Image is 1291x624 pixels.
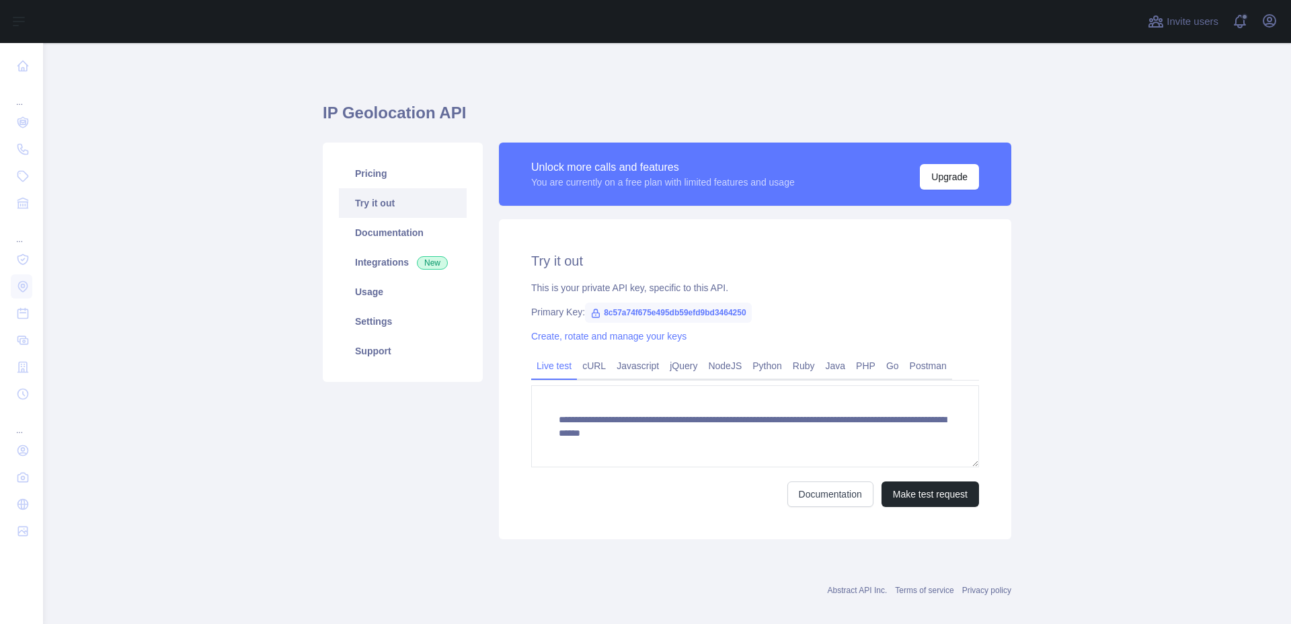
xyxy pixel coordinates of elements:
[962,586,1011,595] a: Privacy policy
[339,247,467,277] a: Integrations New
[920,164,979,190] button: Upgrade
[531,175,795,189] div: You are currently on a free plan with limited features and usage
[881,355,904,377] a: Go
[339,277,467,307] a: Usage
[585,303,752,323] span: 8c57a74f675e495db59efd9bd3464250
[882,481,979,507] button: Make test request
[531,251,979,270] h2: Try it out
[851,355,881,377] a: PHP
[1145,11,1221,32] button: Invite users
[664,355,703,377] a: jQuery
[531,281,979,295] div: This is your private API key, specific to this API.
[339,188,467,218] a: Try it out
[339,336,467,366] a: Support
[11,409,32,436] div: ...
[747,355,787,377] a: Python
[417,256,448,270] span: New
[339,218,467,247] a: Documentation
[11,81,32,108] div: ...
[339,307,467,336] a: Settings
[787,481,873,507] a: Documentation
[828,586,888,595] a: Abstract API Inc.
[323,102,1011,134] h1: IP Geolocation API
[895,586,953,595] a: Terms of service
[531,159,795,175] div: Unlock more calls and features
[904,355,952,377] a: Postman
[577,355,611,377] a: cURL
[820,355,851,377] a: Java
[787,355,820,377] a: Ruby
[11,218,32,245] div: ...
[531,355,577,377] a: Live test
[339,159,467,188] a: Pricing
[611,355,664,377] a: Javascript
[703,355,747,377] a: NodeJS
[531,305,979,319] div: Primary Key:
[1167,14,1218,30] span: Invite users
[531,331,687,342] a: Create, rotate and manage your keys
